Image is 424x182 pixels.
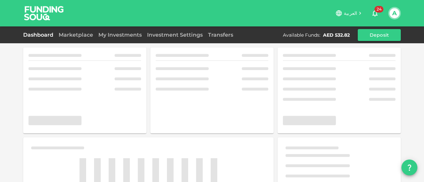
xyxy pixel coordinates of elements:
a: Marketplace [56,32,96,38]
button: A [390,8,399,18]
a: Dashboard [23,32,56,38]
span: العربية [344,10,357,16]
div: AED 532.82 [323,32,350,38]
button: question [401,160,417,175]
a: Transfers [205,32,236,38]
a: My Investments [96,32,144,38]
button: 24 [368,7,382,20]
a: Investment Settings [144,32,205,38]
span: 24 [375,6,384,13]
div: Available Funds : [283,32,320,38]
button: Deposit [358,29,401,41]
